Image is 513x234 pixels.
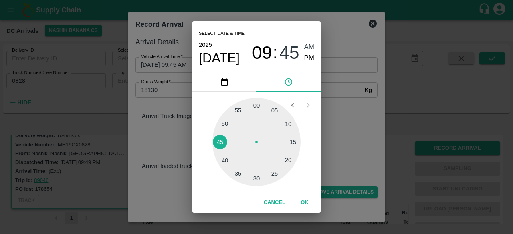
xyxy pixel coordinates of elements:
[199,28,245,40] span: Select date & time
[273,42,278,63] span: :
[304,42,315,53] button: AM
[279,42,299,63] button: 45
[285,98,300,113] button: Open previous view
[252,42,272,63] button: 09
[304,53,315,64] button: PM
[192,72,256,92] button: pick date
[256,72,321,92] button: pick time
[261,196,289,210] button: Cancel
[199,50,240,66] button: [DATE]
[292,196,317,210] button: OK
[199,40,212,50] button: 2025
